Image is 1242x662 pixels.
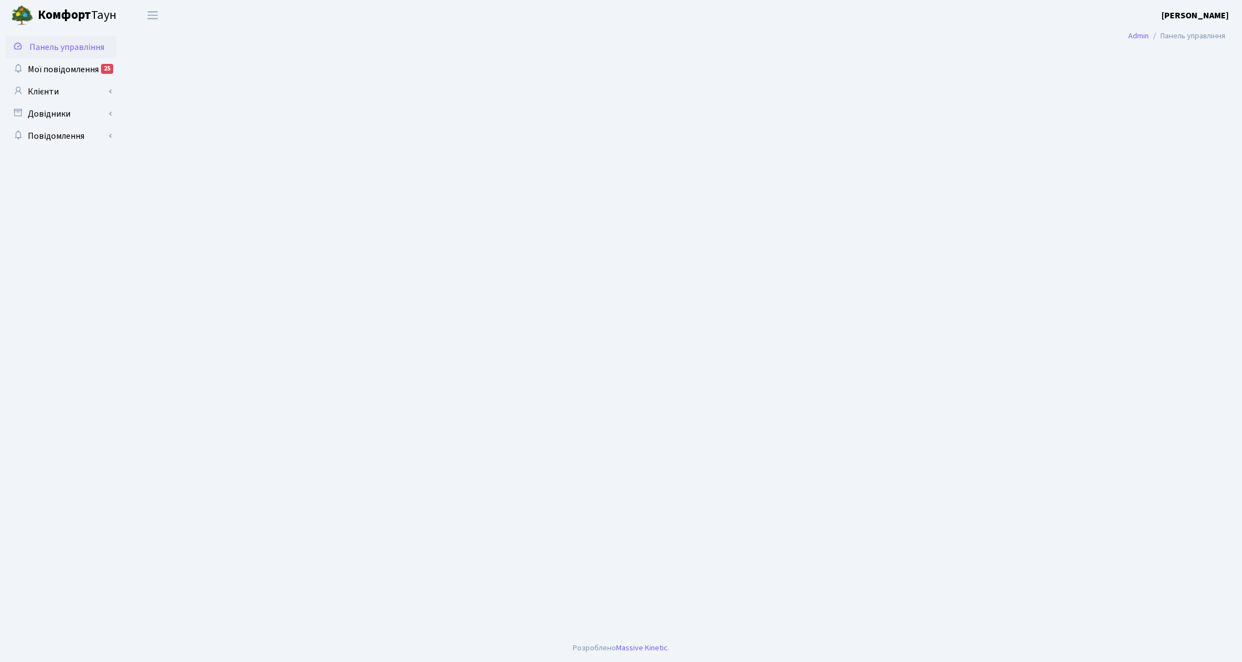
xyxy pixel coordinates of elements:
[11,4,33,27] img: logo.png
[28,63,99,76] span: Мої повідомлення
[101,64,113,74] div: 25
[6,81,117,103] a: Клієнти
[6,58,117,81] a: Мої повідомлення25
[6,36,117,58] a: Панель управління
[1162,9,1229,22] a: [PERSON_NAME]
[573,642,669,654] div: Розроблено .
[29,41,104,53] span: Панель управління
[6,103,117,125] a: Довідники
[1149,30,1225,42] li: Панель управління
[1128,30,1149,42] a: Admin
[1112,24,1242,48] nav: breadcrumb
[38,6,117,25] span: Таун
[616,642,668,654] a: Massive Kinetic
[139,6,166,24] button: Переключити навігацію
[6,125,117,147] a: Повідомлення
[38,6,91,24] b: Комфорт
